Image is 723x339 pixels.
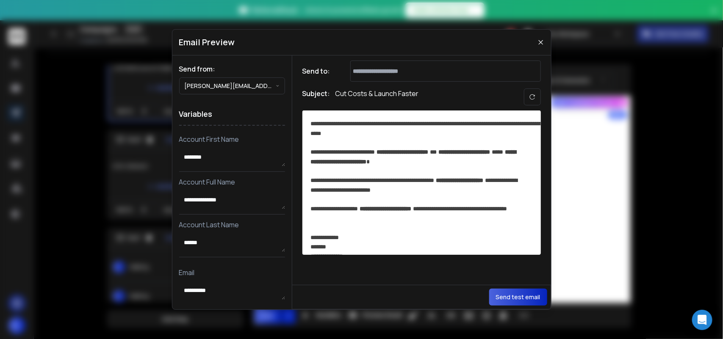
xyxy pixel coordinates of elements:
[179,36,235,48] h1: Email Preview
[185,82,276,90] p: [PERSON_NAME][EMAIL_ADDRESS][PERSON_NAME][DOMAIN_NAME]
[179,267,285,278] p: Email
[179,177,285,187] p: Account Full Name
[692,310,712,330] div: Open Intercom Messenger
[179,103,285,126] h1: Variables
[302,88,330,105] h1: Subject:
[179,64,285,74] h1: Send from:
[179,134,285,144] p: Account First Name
[489,289,547,306] button: Send test email
[179,220,285,230] p: Account Last Name
[302,66,336,76] h1: Send to:
[335,88,419,105] p: Cut Costs & Launch Faster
